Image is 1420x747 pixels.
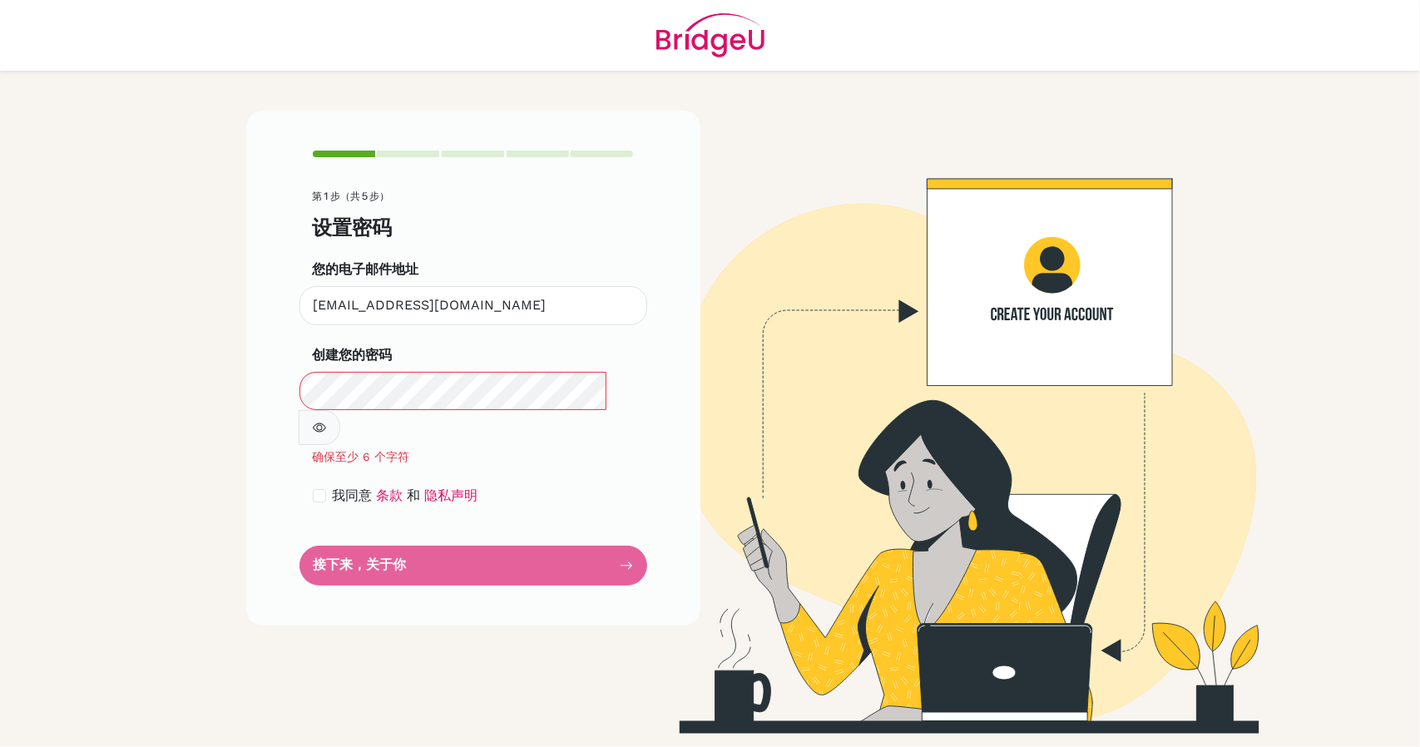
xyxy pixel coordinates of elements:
[313,215,393,240] font: 设置密码
[313,261,419,277] font: 您的电子邮件地址
[313,190,390,202] font: 第 1 步（共 5 步）
[408,487,421,503] font: 和
[313,347,393,363] font: 创建您的密码
[333,487,373,503] font: 我同意
[377,487,403,503] a: 条款
[299,286,647,325] input: 输入您的电子邮件*
[313,450,410,463] font: 确保至少 6 个字符
[425,487,478,503] a: 隐私声明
